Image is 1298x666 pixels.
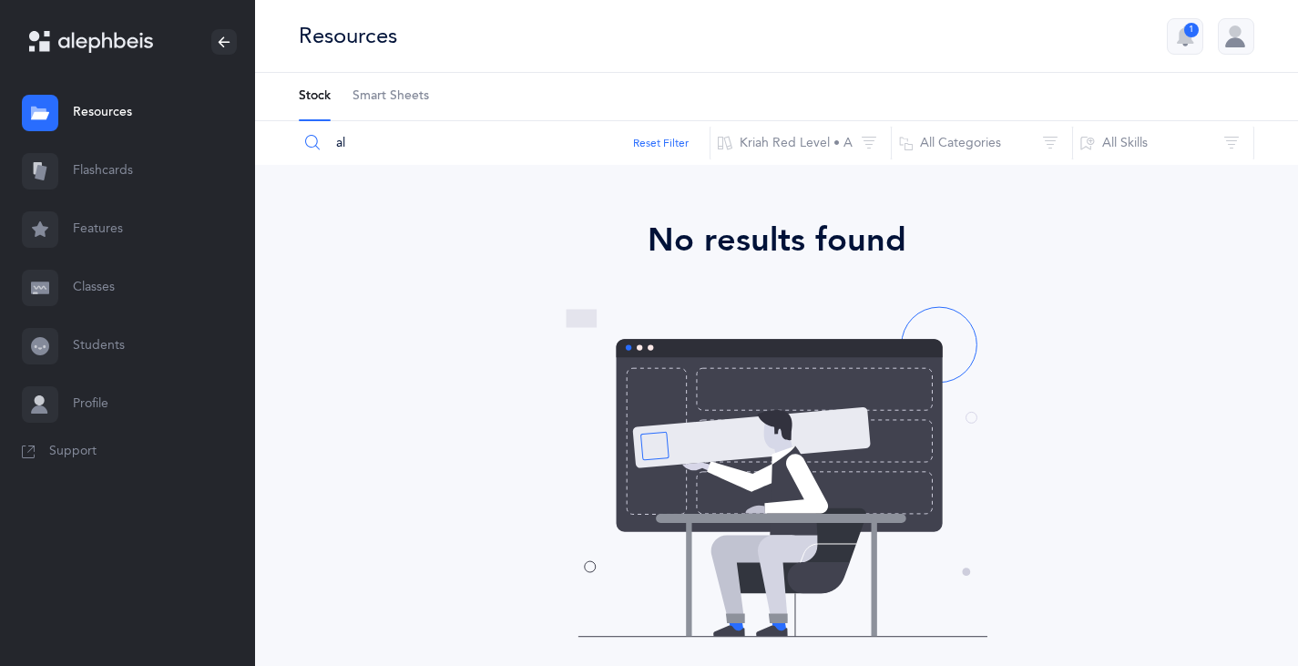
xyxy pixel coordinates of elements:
[633,135,689,151] button: Reset Filter
[1072,121,1254,165] button: All Skills
[49,443,97,461] span: Support
[353,87,429,106] span: Smart Sheets
[560,302,993,643] img: no-resources-found.svg
[1184,23,1199,37] div: 1
[710,121,892,165] button: Kriah Red Level • A
[306,216,1247,265] div: No results found
[1167,18,1203,55] button: 1
[299,21,397,51] div: Resources
[298,121,710,165] input: Search Resources
[891,121,1073,165] button: All Categories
